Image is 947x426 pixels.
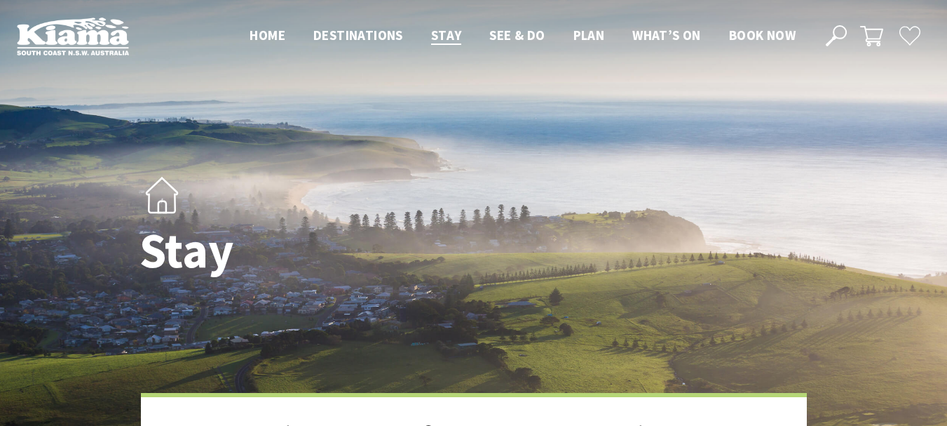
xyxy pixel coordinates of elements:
span: Home [250,27,285,44]
span: Destinations [313,27,403,44]
span: Plan [573,27,605,44]
img: Kiama Logo [17,17,129,55]
span: See & Do [489,27,545,44]
span: What’s On [632,27,701,44]
span: Book now [729,27,796,44]
h1: Stay [139,224,536,278]
span: Stay [431,27,462,44]
nav: Main Menu [236,25,810,48]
